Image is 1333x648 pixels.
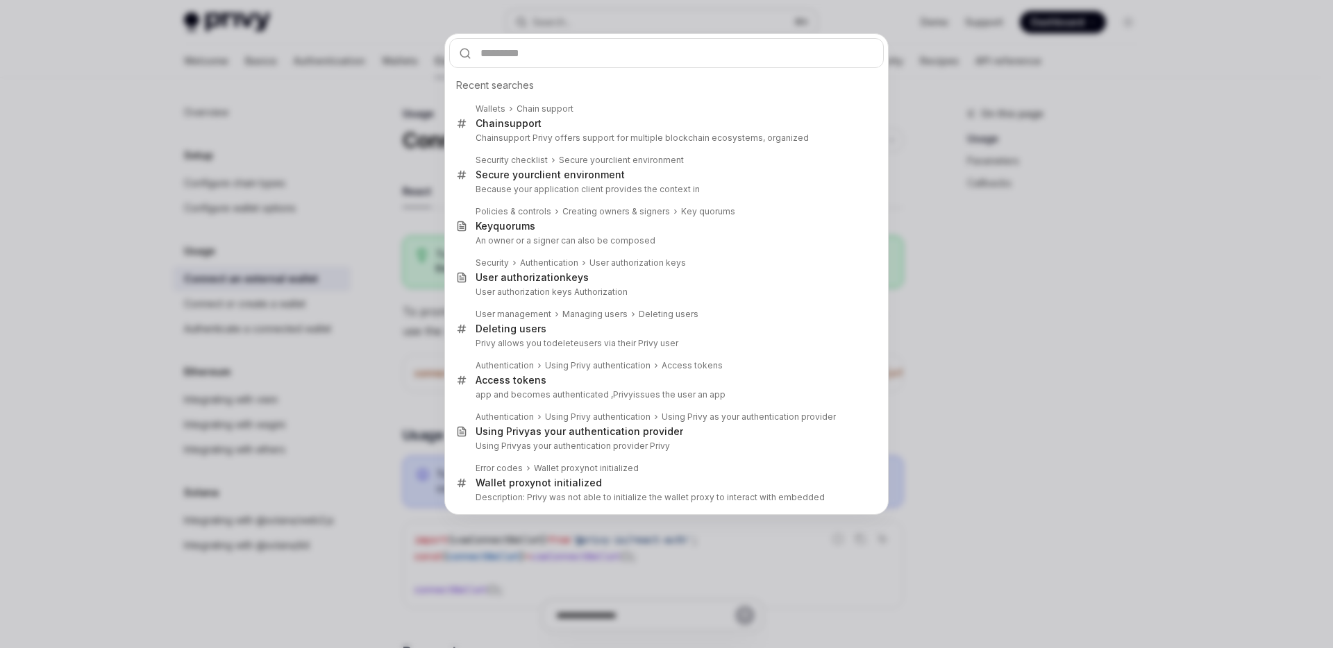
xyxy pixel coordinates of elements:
div: Managing users [562,309,628,320]
div: User management [476,309,551,320]
div: Security [476,257,509,268]
b: Key [476,220,493,232]
p: app and becomes authenticated , issues the user an app [476,389,855,400]
div: User authorization s [476,271,589,284]
div: Authentication [520,257,578,268]
p: User authorization keys Authorization [476,287,855,298]
div: Wallets [476,103,505,114]
b: Wallet proxy [476,477,535,488]
div: Using Privy authentication [545,360,651,371]
div: Deleting users [476,323,546,335]
div: Authentication [476,411,534,423]
b: Wallet proxy [534,463,585,473]
b: delete [552,338,579,348]
div: Deleting users [639,309,698,320]
div: User authorization keys [589,257,686,268]
span: Recent searches [456,78,534,92]
b: Chain [476,133,498,143]
div: Creating owners & signers [562,206,670,217]
b: key [566,271,583,283]
b: Secure your [476,169,534,180]
b: Privy [613,389,633,400]
p: support Privy offers support for multiple blockchain ecosystems, organized [476,133,855,144]
p: Description: Privy was not able to initialize the wallet proxy to interact with embedded [476,492,855,503]
div: Error codes [476,463,523,474]
p: Because your application client provides the context in [476,184,855,195]
div: not initialized [534,463,639,474]
div: not initialized [476,477,602,489]
b: Secure your [559,155,608,165]
div: support [476,117,542,130]
div: client environment [476,169,625,181]
div: Security checklist [476,155,548,166]
div: Access tokens [662,360,723,371]
div: Authentication [476,360,534,371]
div: quorums [476,220,535,232]
div: Chain support [517,103,573,114]
p: Privy allows you to users via their Privy user [476,338,855,349]
p: as your authentication provider Privy [476,441,855,452]
b: Using Privy [476,441,521,451]
div: Using Privy authentication [545,411,651,423]
div: Using Privy as your authentication provider [662,411,836,423]
div: as your authentication provider [476,425,683,438]
p: An owner or a signer can also be composed [476,235,855,246]
b: Using Privy [476,425,530,437]
div: client environment [559,155,684,166]
b: Chain [476,117,504,129]
div: Policies & controls [476,206,551,217]
div: Access tokens [476,374,546,386]
div: Key quorums [681,206,735,217]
